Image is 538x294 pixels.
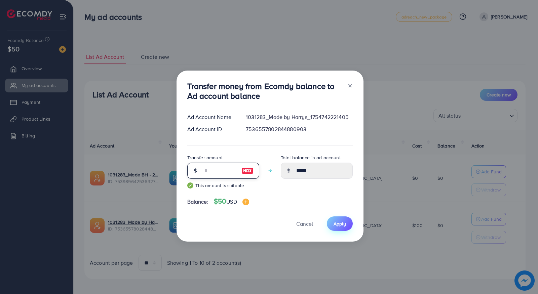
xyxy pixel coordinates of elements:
[334,220,346,227] span: Apply
[182,125,241,133] div: Ad Account ID
[214,197,249,206] h4: $50
[288,216,321,231] button: Cancel
[240,113,358,121] div: 1031283_Made by Harrys_1754742221405
[182,113,241,121] div: Ad Account Name
[241,167,254,175] img: image
[187,182,193,188] img: guide
[327,216,353,231] button: Apply
[187,182,259,189] small: This amount is suitable
[187,198,208,206] span: Balance:
[187,154,223,161] label: Transfer amount
[187,81,342,101] h3: Transfer money from Ecomdy balance to Ad account balance
[226,198,237,205] span: USD
[296,220,313,227] span: Cancel
[240,125,358,133] div: 7536557802844880903
[281,154,341,161] label: Total balance in ad account
[242,199,249,205] img: image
